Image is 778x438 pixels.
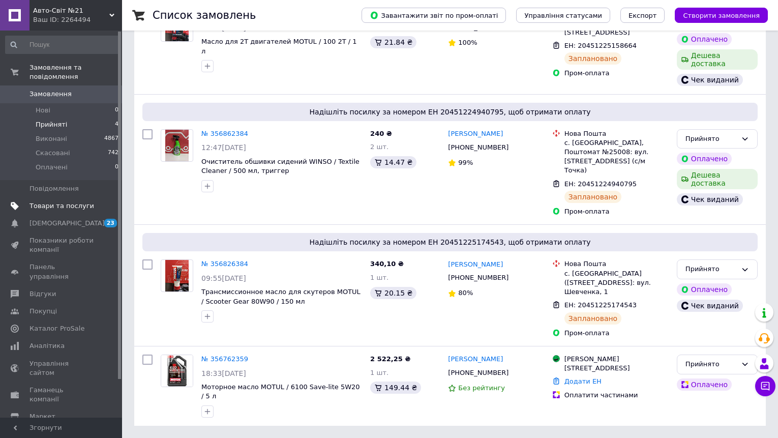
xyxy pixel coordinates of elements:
span: 23 [104,219,117,227]
div: Заплановано [564,52,622,65]
div: Дешева доставка [677,169,758,189]
span: 15:08[DATE] [201,24,246,32]
span: Прийняті [36,120,67,129]
a: Трансмиссионное масло для скутеров MOTUL / Scooter Gear 80W90 / 150 мл [201,288,361,305]
div: Оплачено [677,378,732,391]
div: Заплановано [564,312,622,325]
span: Покупці [29,307,57,316]
span: ЕН: 20451224940795 [564,180,637,188]
div: Чек виданий [677,193,743,206]
div: Ваш ID: 2264494 [33,15,122,24]
span: Виконані [36,134,67,143]
span: Надішліть посилку за номером ЕН 20451225174543, щоб отримати оплату [146,237,754,247]
div: Прийнято [685,264,737,275]
a: Масло для 2Т двигателей MOTUL / 100 2T / 1 л [201,38,357,55]
div: [PHONE_NUMBER] [446,366,511,379]
span: Відгуки [29,289,56,299]
span: 240 ₴ [370,130,392,137]
span: Повідомлення [29,184,79,193]
div: Пром-оплата [564,69,669,78]
div: [PHONE_NUMBER] [446,271,511,284]
span: Замовлення [29,90,72,99]
span: Управління статусами [524,12,602,19]
a: [PERSON_NAME] [448,355,503,364]
a: № 356826384 [201,260,248,268]
div: [PERSON_NAME] [564,355,669,364]
button: Експорт [620,8,665,23]
div: Нова Пошта [564,259,669,269]
a: Фото товару [161,259,193,292]
div: Чек виданий [677,300,743,312]
span: 4 [115,120,118,129]
div: Пром-оплата [564,329,669,338]
button: Управління статусами [516,8,610,23]
input: Пошук [5,36,119,54]
span: Нові [36,106,50,115]
span: 340,10 ₴ [370,260,404,268]
span: Каталог ProSale [29,324,84,333]
div: [STREET_ADDRESS] [564,364,669,373]
span: ЕН: 20451225174543 [564,301,637,309]
span: [DEMOGRAPHIC_DATA] [29,219,105,228]
div: Оплачено [677,33,732,45]
div: [PHONE_NUMBER] [446,141,511,154]
span: 1 шт. [370,23,388,31]
span: 12:47[DATE] [201,143,246,152]
a: Очиститель обшивки сидений WINSO / Textile Cleaner / 500 мл, триггер [201,158,360,175]
div: Дешева доставка [677,49,758,70]
span: 09:55[DATE] [201,274,246,282]
div: Оплатити частинами [564,391,669,400]
span: Завантажити звіт по пром-оплаті [370,11,498,20]
h1: Список замовлень [153,9,256,21]
span: 742 [108,149,118,158]
span: Авто-Світ №21 [33,6,109,15]
span: 4867 [104,134,118,143]
span: Панель управління [29,262,94,281]
div: Пром-оплата [564,207,669,216]
span: 0 [115,106,118,115]
span: Товари та послуги [29,201,94,211]
span: Замовлення та повідомлення [29,63,122,81]
div: Оплачено [677,283,732,296]
span: Оплачені [36,163,68,172]
span: Скасовані [36,149,70,158]
span: Надішліть посилку за номером ЕН 20451224940795, щоб отримати оплату [146,107,754,117]
a: Моторное масло MOTUL / 6100 Save-lite 5W20 / 5 л [201,383,360,400]
span: ЕН: 20451225158664 [564,42,637,49]
span: 1 шт. [370,369,388,376]
a: Фото товару [161,129,193,162]
span: 80% [458,289,473,297]
span: Експорт [629,12,657,19]
a: [PERSON_NAME] [448,129,503,139]
div: 149.44 ₴ [370,382,421,394]
span: 1 шт. [370,274,388,281]
button: Чат з покупцем [755,376,775,396]
img: Фото товару [165,260,189,291]
span: 2 522,25 ₴ [370,355,410,363]
div: Оплачено [677,153,732,165]
span: Аналітика [29,341,65,351]
a: № 356762359 [201,355,248,363]
button: Завантажити звіт по пром-оплаті [362,8,506,23]
a: Створити замовлення [665,11,768,19]
span: 99% [458,159,473,166]
a: [PERSON_NAME] [448,260,503,270]
div: Нова Пошта [564,129,669,138]
a: Фото товару [161,355,193,387]
div: Прийнято [685,134,737,144]
span: Управління сайтом [29,359,94,377]
span: Без рейтингу [458,384,505,392]
span: 0 [115,163,118,172]
span: Маркет [29,412,55,421]
div: 20.15 ₴ [370,287,416,299]
div: Прийнято [685,359,737,370]
span: 18:33[DATE] [201,369,246,377]
button: Створити замовлення [675,8,768,23]
div: 21.84 ₴ [370,36,416,48]
div: с. [GEOGRAPHIC_DATA], Поштомат №25008: вул. [STREET_ADDRESS] (с/м Точка) [564,138,669,176]
span: Створити замовлення [683,12,760,19]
